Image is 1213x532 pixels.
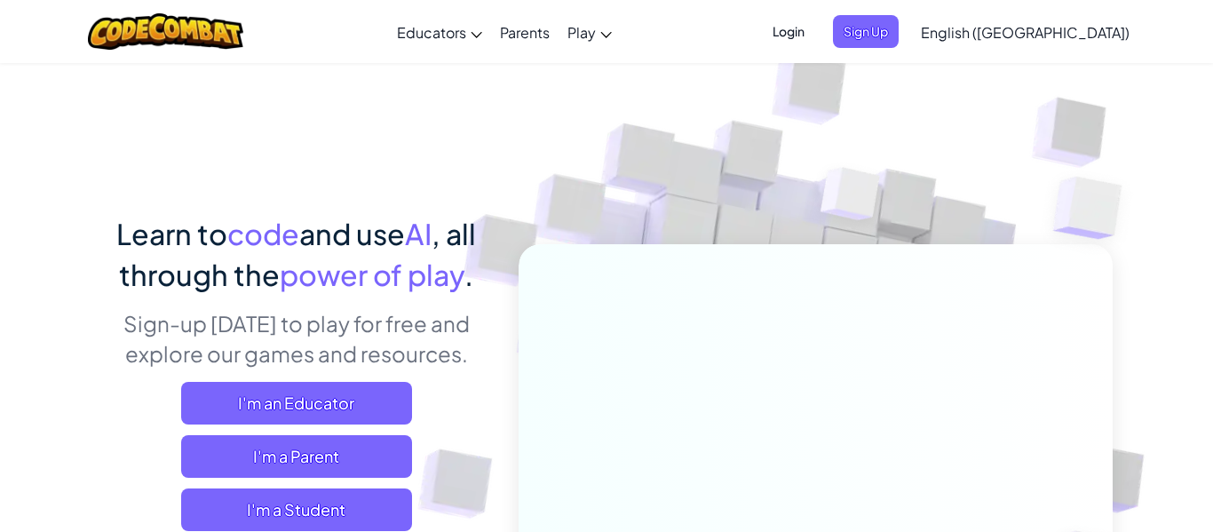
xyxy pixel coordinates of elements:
span: and use [299,216,405,251]
img: Overlap cubes [788,132,916,265]
a: Educators [388,8,491,56]
span: Play [567,23,596,42]
a: Play [559,8,621,56]
button: Login [762,15,815,48]
span: power of play [280,257,464,292]
span: Learn to [116,216,227,251]
p: Sign-up [DATE] to play for free and explore our games and resources. [100,308,492,369]
a: I'm an Educator [181,382,412,425]
button: Sign Up [833,15,899,48]
a: I'm a Parent [181,435,412,478]
span: English ([GEOGRAPHIC_DATA]) [921,23,1130,42]
button: I'm a Student [181,488,412,531]
span: AI [405,216,432,251]
span: Educators [397,23,466,42]
img: CodeCombat logo [88,13,243,50]
span: code [227,216,299,251]
span: . [464,257,473,292]
a: Parents [491,8,559,56]
img: Overlap cubes [1018,133,1171,283]
a: English ([GEOGRAPHIC_DATA]) [912,8,1138,56]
